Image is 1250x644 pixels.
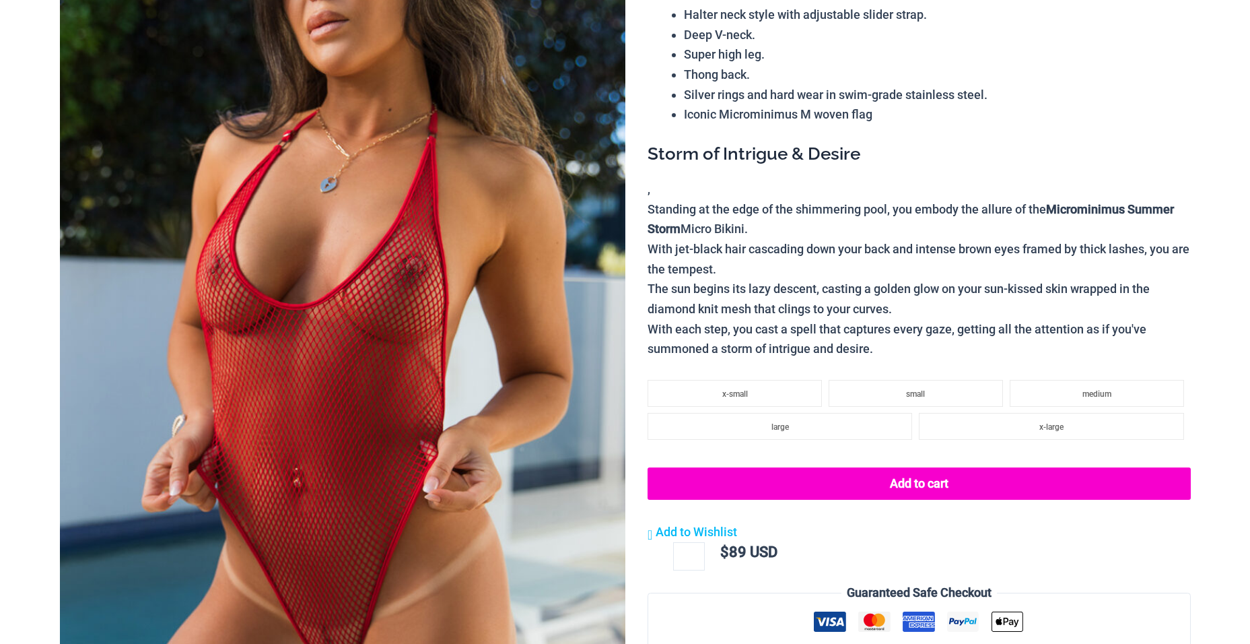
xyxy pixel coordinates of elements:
[648,143,1190,166] h3: Storm of Intrigue & Desire
[829,380,1003,407] li: small
[648,143,1190,359] div: ,
[656,525,737,539] span: Add to Wishlist
[648,522,737,542] a: Add to Wishlist
[1082,389,1111,399] span: medium
[684,104,1190,125] li: Iconic Microminimus M woven flag
[648,199,1190,360] p: Standing at the edge of the shimmering pool, you embody the allure of the Micro Bikini. With jet-...
[841,583,997,603] legend: Guaranteed Safe Checkout
[684,65,1190,85] li: Thong back.
[1039,422,1064,432] span: x-large
[648,468,1190,500] button: Add to cart
[720,544,729,560] span: $
[919,413,1183,440] li: x-large
[684,44,1190,65] li: Super high leg.
[684,5,1190,25] li: Halter neck style with adjustable slider strap.
[648,380,822,407] li: x-small
[684,25,1190,45] li: Deep V-neck.
[648,413,912,440] li: large
[673,542,705,571] input: Product quantity
[906,389,925,399] span: small
[722,389,748,399] span: x-small
[1010,380,1184,407] li: medium
[684,85,1190,105] li: Silver rings and hard wear in swim-grade stainless steel.
[720,544,777,560] bdi: 89 USD
[771,422,789,432] span: large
